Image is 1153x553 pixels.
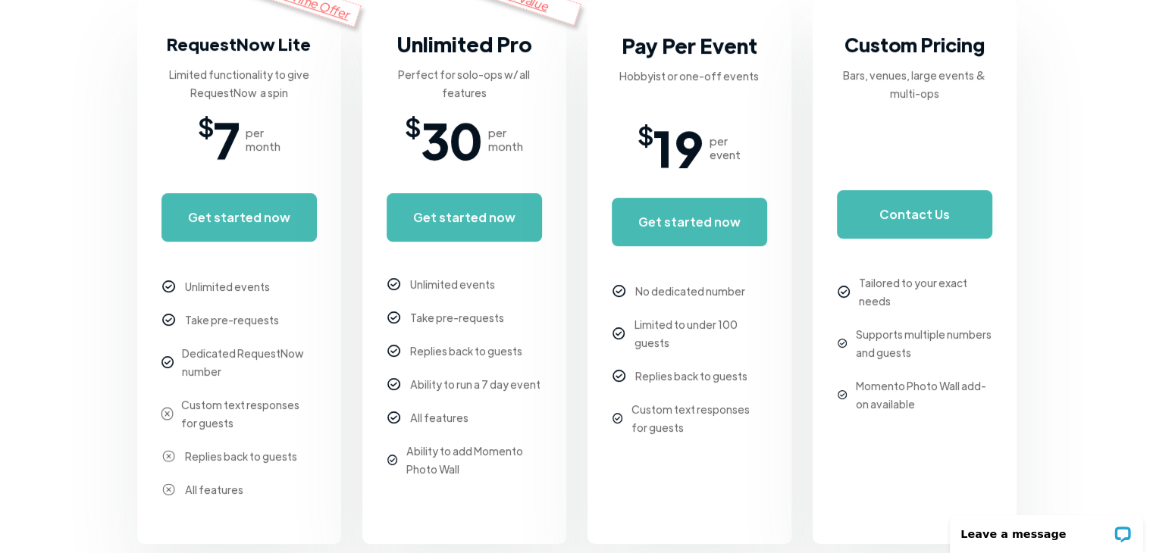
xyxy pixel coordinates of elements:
[410,308,504,326] div: Take pre-requests
[162,483,175,496] img: checkmark
[837,190,992,239] a: Contact Us
[634,315,767,351] div: Limited to under 100 guests
[406,442,541,478] div: Ability to add Momento Photo Wall
[421,117,482,162] span: 30
[182,344,316,380] div: Dedicated RequestNow number
[214,117,240,162] span: 7
[619,67,759,85] div: Hobbyist or one-off events
[844,32,985,57] strong: Custom Pricing
[410,408,468,426] div: All features
[185,277,270,295] div: Unlimited events
[167,29,311,59] h3: RequestNow Lite
[387,278,400,291] img: checkmark
[387,193,542,242] a: Get started now
[613,413,622,423] img: checkmark
[410,375,540,393] div: Ability to run a 7 day event
[653,125,703,170] span: 19
[635,282,745,300] div: No dedicated number
[410,342,522,360] div: Replies back to guests
[638,125,653,143] span: $
[635,367,747,385] div: Replies back to guests
[613,370,625,383] img: checkmark
[185,311,279,329] div: Take pre-requests
[387,455,397,464] img: checkmark
[387,378,400,391] img: checkmark
[622,32,757,58] strong: Pay Per Event
[838,339,847,348] img: checkmark
[631,400,766,436] div: Custom text responses for guests
[387,311,400,324] img: checkmark
[613,285,625,298] img: checkmark
[410,275,495,293] div: Unlimited events
[162,280,175,293] img: checkmark
[246,126,280,153] div: per month
[856,325,992,361] div: Supports multiple numbers and guests
[488,126,523,153] div: per month
[396,29,532,59] h3: Unlimited Pro
[387,65,542,102] div: Perfect for solo-ops w/ all features
[612,198,767,246] a: Get started now
[185,447,297,465] div: Replies back to guests
[838,286,850,298] img: checkmark
[405,117,421,135] span: $
[162,314,175,326] img: checkmark
[161,407,174,420] img: checkmark
[198,117,214,135] span: $
[161,356,174,368] img: checkmark
[161,65,317,102] div: Limited functionality to give RequestNow a spin
[837,66,992,102] div: Bars, venues, large events & multi-ops
[387,411,400,424] img: checkmark
[710,134,741,161] div: per event
[940,505,1153,553] iframe: LiveChat chat widget
[181,395,316,432] div: Custom text responses for guests
[185,480,243,498] div: All features
[162,450,175,463] img: checkmark
[856,376,992,413] div: Momento Photo Wall add-on available
[161,193,317,242] a: Get started now
[838,390,847,399] img: checkmark
[859,273,992,310] div: Tailored to your exact needs
[387,345,400,358] img: checkmark
[613,327,625,339] img: checkmark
